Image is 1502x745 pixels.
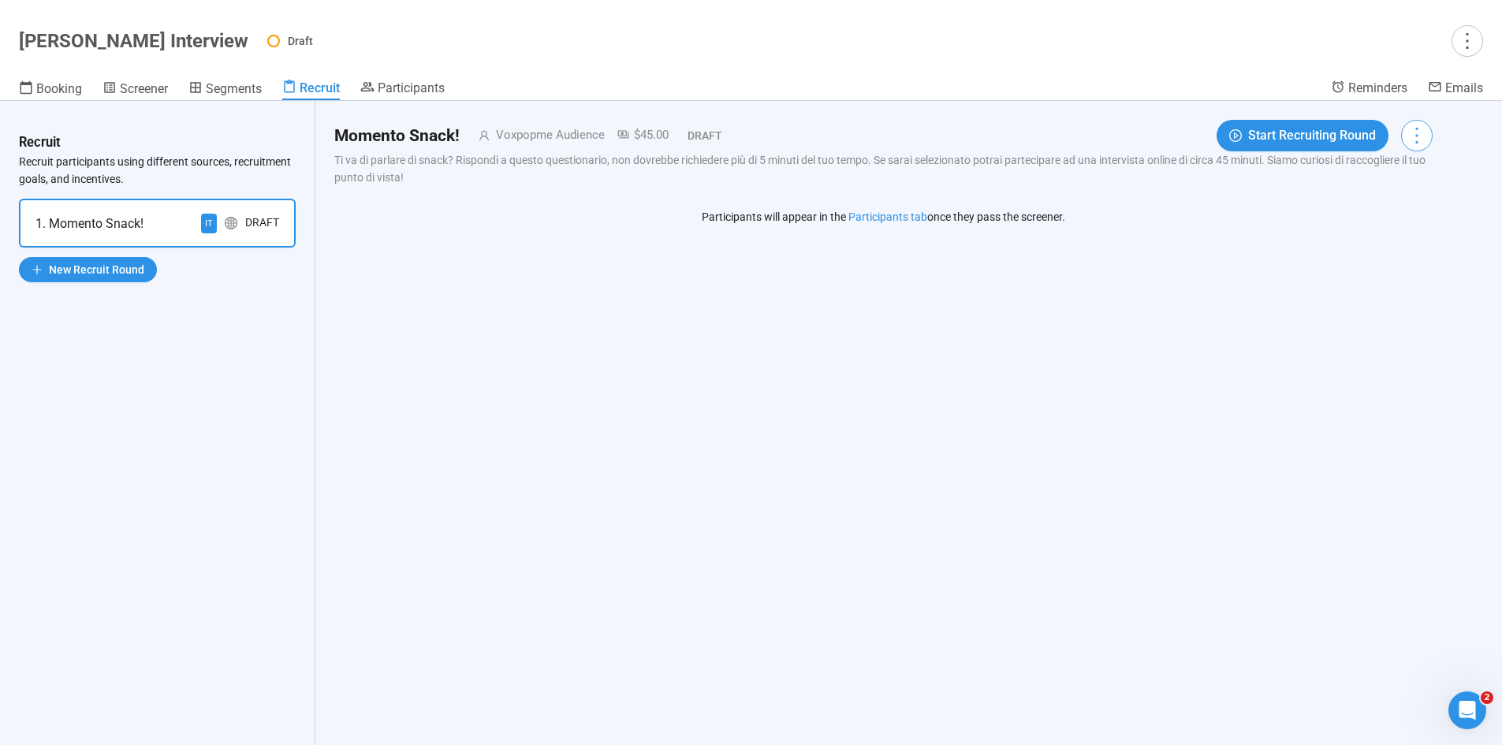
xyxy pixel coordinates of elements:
p: Ti va di parlare di snack? Rispondi a questo questionario, non dovrebbe richiedere più di 5 minut... [334,151,1433,186]
div: Draft [669,127,722,144]
a: Booking [19,80,82,100]
a: Participants [360,80,445,99]
span: New Recruit Round [49,261,144,278]
span: play-circle [1229,129,1242,142]
div: $45.00 [605,126,669,145]
div: IT [201,214,217,233]
span: global [225,217,237,229]
span: Booking [36,81,82,96]
span: plus [32,264,43,275]
button: plusNew Recruit Round [19,257,157,282]
div: Voxpopme Audience [490,126,605,145]
iframe: Intercom live chat [1448,691,1486,729]
p: Participants will appear in the once they pass the screener. [702,208,1065,225]
span: Screener [120,81,168,96]
h2: Momento Snack! [334,123,460,149]
span: user [460,130,490,141]
h3: Recruit [19,132,61,153]
span: Reminders [1348,80,1407,95]
button: play-circleStart Recruiting Round [1217,120,1388,151]
a: Emails [1428,80,1483,99]
span: more [1456,30,1478,51]
span: more [1406,125,1427,146]
span: Recruit [300,80,340,95]
button: more [1452,25,1483,57]
a: Reminders [1331,80,1407,99]
a: Recruit [282,80,340,100]
div: Draft [245,214,279,233]
a: Screener [102,80,168,100]
span: 2 [1481,691,1493,704]
span: Segments [206,81,262,96]
span: Draft [288,35,313,47]
a: Participants tab [848,210,927,223]
button: more [1401,120,1433,151]
span: Start Recruiting Round [1248,125,1376,145]
div: 1. Momento Snack! [35,214,143,233]
span: Emails [1445,80,1483,95]
span: Participants [378,80,445,95]
a: Segments [188,80,262,100]
h1: [PERSON_NAME] Interview [19,30,248,52]
p: Recruit participants using different sources, recruitment goals, and incentives. [19,153,296,188]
